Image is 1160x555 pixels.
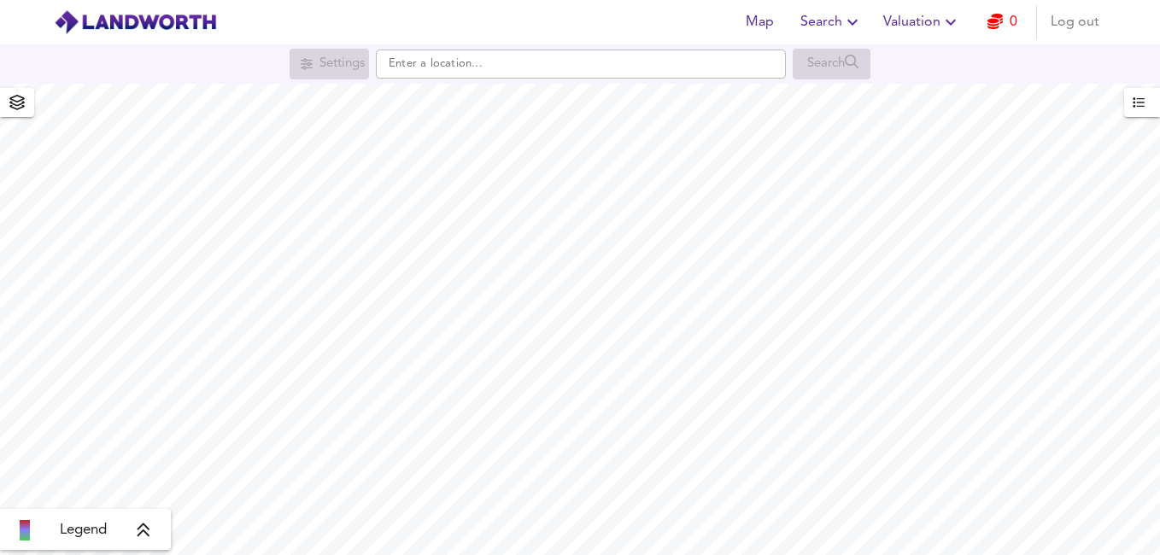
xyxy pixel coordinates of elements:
span: Valuation [883,10,961,34]
div: Search for a location first or explore the map [290,49,369,79]
span: Map [739,10,780,34]
span: Legend [60,520,107,540]
input: Enter a location... [376,50,786,79]
img: logo [54,9,217,35]
button: Search [794,5,870,39]
button: Valuation [876,5,968,39]
span: Search [800,10,863,34]
button: 0 [975,5,1029,39]
button: Log out [1044,5,1106,39]
div: Search for a location first or explore the map [793,49,870,79]
a: 0 [987,10,1017,34]
button: Map [732,5,787,39]
span: Log out [1051,10,1099,34]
